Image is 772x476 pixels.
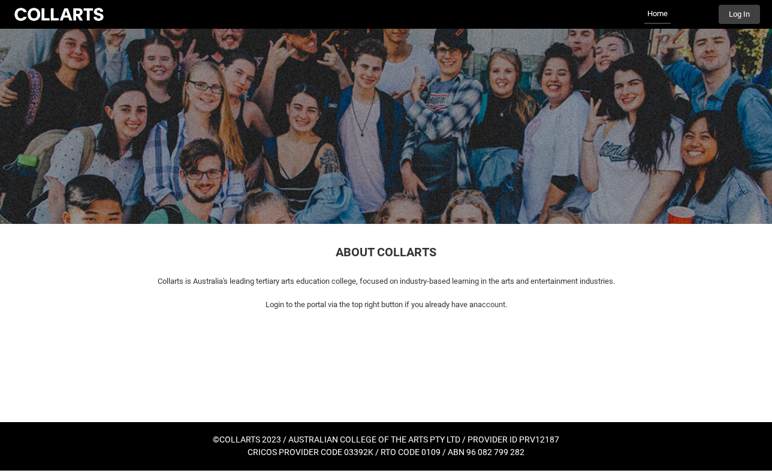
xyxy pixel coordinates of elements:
[644,5,671,24] a: Home
[10,275,762,287] p: Collarts is Australia's leading tertiary arts education college, focused on industry-based learni...
[10,299,762,311] p: Login to the portal via the top right button if you already have an
[336,245,436,259] span: ABOUT COLLARTS
[478,300,507,309] span: account.
[719,5,760,24] button: Log In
